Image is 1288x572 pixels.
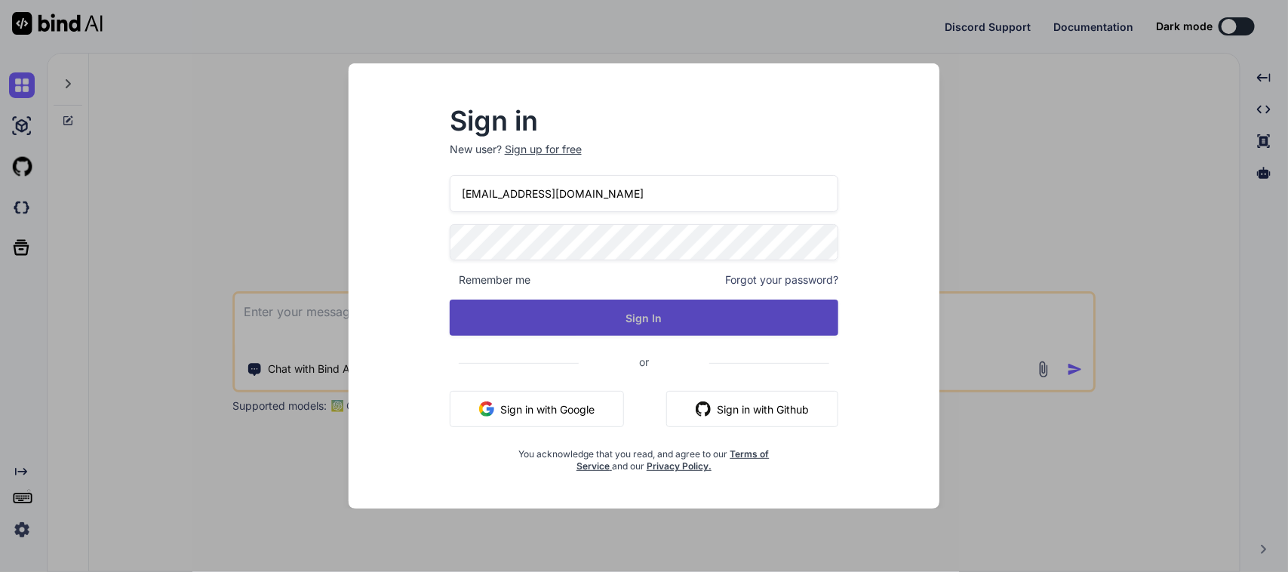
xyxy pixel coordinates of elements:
span: or [579,343,709,380]
p: New user? [450,142,839,175]
h2: Sign in [450,109,839,133]
input: Login or Email [450,175,839,212]
span: Remember me [450,272,530,288]
img: google [479,401,494,417]
button: Sign In [450,300,839,336]
a: Privacy Policy. [647,460,712,472]
a: Terms of Service [576,448,770,472]
img: github [696,401,711,417]
span: Forgot your password? [725,272,838,288]
button: Sign in with Github [666,391,838,427]
div: You acknowledge that you read, and agree to our and our [515,439,774,472]
div: Sign up for free [505,142,582,157]
button: Sign in with Google [450,391,624,427]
